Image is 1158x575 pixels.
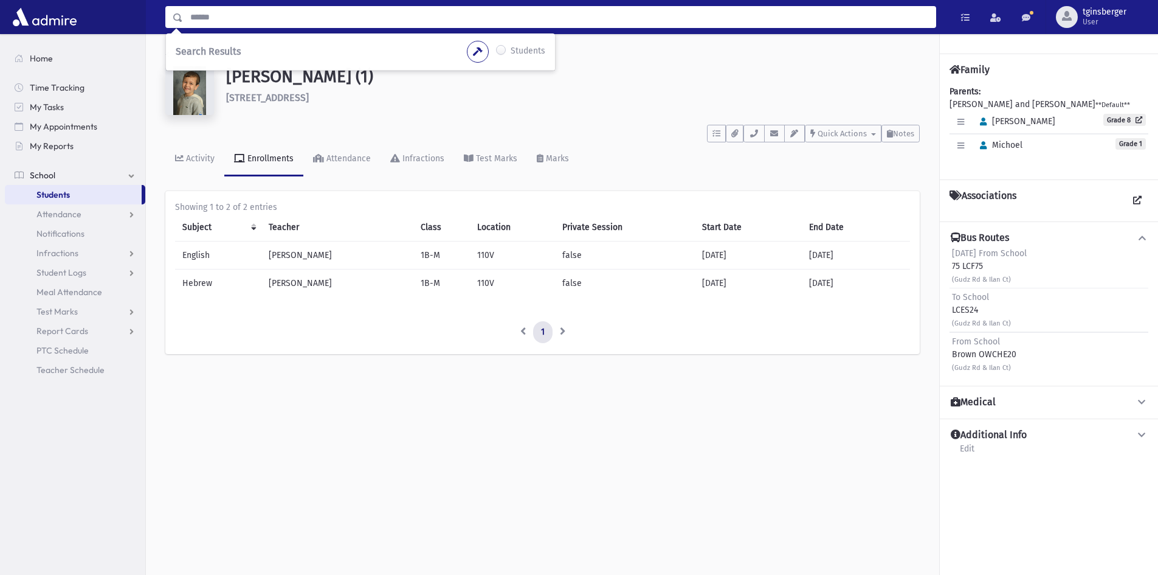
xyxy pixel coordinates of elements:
[543,153,569,164] div: Marks
[175,201,910,214] div: Showing 1 to 2 of 2 entries
[533,321,553,343] a: 1
[527,142,579,176] a: Marks
[952,335,1016,374] div: Brown OWCHE20
[5,117,145,136] a: My Appointments
[165,142,224,176] a: Activity
[474,153,517,164] div: Test Marks
[952,364,1011,372] small: (Gudz Rd & Ilan Ct)
[802,242,910,270] td: [DATE]
[5,263,145,282] a: Student Logs
[226,92,920,103] h6: [STREET_ADDRESS]
[36,209,81,220] span: Attendance
[802,270,910,298] td: [DATE]
[695,270,802,298] td: [DATE]
[30,53,53,64] span: Home
[400,153,444,164] div: Infractions
[5,136,145,156] a: My Reports
[1083,7,1126,17] span: tginsberger
[30,82,84,93] span: Time Tracking
[30,102,64,113] span: My Tasks
[511,44,545,59] label: Students
[802,214,910,242] th: End Date
[974,140,1022,150] span: Michoel
[36,306,78,317] span: Test Marks
[5,204,145,224] a: Attendance
[5,185,142,204] a: Students
[818,129,867,138] span: Quick Actions
[470,214,555,242] th: Location
[381,142,454,176] a: Infractions
[165,49,209,66] nav: breadcrumb
[175,242,261,270] td: English
[36,228,84,239] span: Notifications
[5,282,145,302] a: Meal Attendance
[5,78,145,97] a: Time Tracking
[5,224,145,243] a: Notifications
[5,302,145,321] a: Test Marks
[30,170,55,181] span: School
[36,364,105,375] span: Teacher Schedule
[952,276,1011,284] small: (Gudz Rd & Ilan Ct)
[175,214,261,242] th: Subject
[413,214,470,242] th: Class
[951,396,996,409] h4: Medical
[949,396,1148,409] button: Medical
[952,319,1011,327] small: (Gudz Rd & Ilan Ct)
[176,46,241,57] span: Search Results
[10,5,80,29] img: AdmirePro
[470,270,555,298] td: 110V
[36,267,86,278] span: Student Logs
[881,125,920,142] button: Notes
[413,242,470,270] td: 1B-M
[952,247,1027,285] div: 75 LCF75
[36,326,88,336] span: Report Cards
[974,116,1055,127] span: [PERSON_NAME]
[1115,138,1146,150] span: Grade 1
[245,153,294,164] div: Enrollments
[175,270,261,298] td: Hebrew
[949,429,1148,442] button: Additional Info
[949,232,1148,245] button: Bus Routes
[36,287,102,298] span: Meal Attendance
[5,243,145,263] a: Infractions
[949,190,1016,212] h4: Associations
[695,214,802,242] th: Start Date
[555,214,695,242] th: Private Session
[555,242,695,270] td: false
[949,64,990,75] h4: Family
[36,345,89,356] span: PTC Schedule
[165,50,209,60] a: Students
[695,242,802,270] td: [DATE]
[805,125,881,142] button: Quick Actions
[413,270,470,298] td: 1B-M
[184,153,215,164] div: Activity
[226,66,920,87] h1: [PERSON_NAME] (1)
[324,153,371,164] div: Attendance
[5,341,145,360] a: PTC Schedule
[951,429,1027,442] h4: Additional Info
[30,121,97,132] span: My Appointments
[454,142,527,176] a: Test Marks
[555,270,695,298] td: false
[1083,17,1126,27] span: User
[5,321,145,341] a: Report Cards
[959,442,975,464] a: Edit
[36,248,78,259] span: Infractions
[952,291,1011,329] div: LCES24
[36,189,70,200] span: Students
[5,97,145,117] a: My Tasks
[893,129,914,138] span: Notes
[30,141,74,152] span: My Reports
[1103,114,1146,126] a: Grade 8
[5,166,145,185] a: School
[303,142,381,176] a: Attendance
[261,214,413,242] th: Teacher
[5,49,145,68] a: Home
[470,242,555,270] td: 110V
[951,232,1009,245] h4: Bus Routes
[952,292,989,302] span: To School
[5,360,145,380] a: Teacher Schedule
[949,86,981,97] b: Parents:
[952,248,1027,259] span: [DATE] From School
[952,336,1000,347] span: From School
